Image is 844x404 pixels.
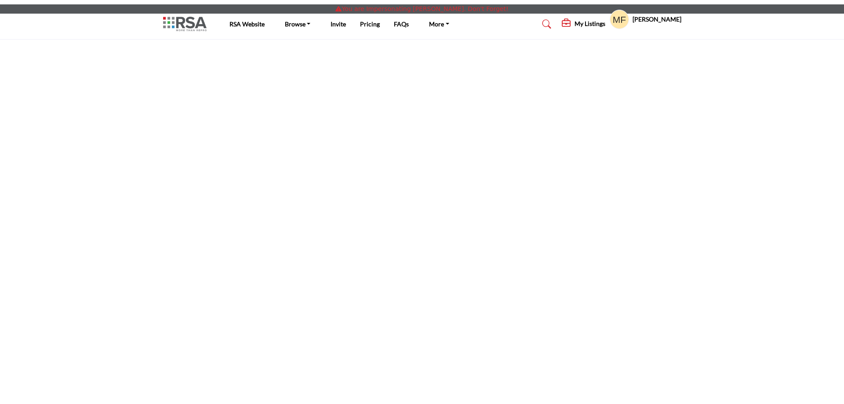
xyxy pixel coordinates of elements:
[633,15,681,24] h5: [PERSON_NAME]
[229,20,265,28] a: RSA Website
[163,17,211,31] img: site Logo
[360,20,380,28] a: Pricing
[534,17,557,31] a: Search
[331,20,346,28] a: Invite
[394,20,409,28] a: FAQs
[562,19,605,29] div: My Listings
[279,18,317,30] a: Browse
[575,20,605,28] h5: My Listings
[423,18,455,30] a: More
[610,10,629,29] button: Show hide supplier dropdown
